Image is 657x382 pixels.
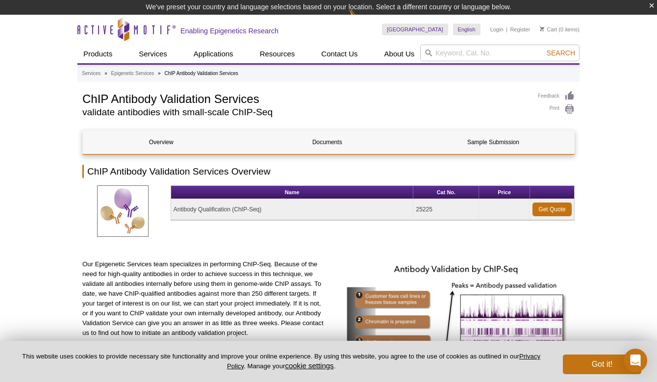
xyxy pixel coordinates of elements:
[171,199,414,220] td: Antibody Qualification (ChIP-Seq)
[164,71,238,76] li: ChIP Antibody Validation Services
[415,130,571,154] a: Sample Submission
[544,49,578,57] button: Search
[82,69,101,78] a: Services
[420,45,580,61] input: Keyword, Cat. No.
[97,185,149,237] img: ChIP Validated Antibody Service
[540,26,557,33] a: Cart
[538,91,575,102] a: Feedback
[479,186,530,199] th: Price
[171,186,414,199] th: Name
[188,45,239,63] a: Applications
[254,45,301,63] a: Resources
[82,108,528,117] h2: validate antibodies with small-scale ChIP-Seq
[506,24,507,35] li: |
[158,71,161,76] li: »
[77,45,118,63] a: Products
[111,69,154,78] a: Epigenetic Services
[133,45,173,63] a: Services
[538,104,575,115] a: Print
[510,26,530,33] a: Register
[413,186,479,199] th: Cat No.
[490,26,504,33] a: Login
[180,26,278,35] h2: Enabling Epigenetics Research
[624,349,647,372] div: Open Intercom Messenger
[82,259,325,338] p: Our Epigenetic Services team specializes in performing ChIP-Seq. Because of the need for high-qua...
[249,130,405,154] a: Documents
[413,199,479,220] td: 25225
[547,49,575,57] span: Search
[285,361,333,370] button: cookie settings
[382,24,448,35] a: [GEOGRAPHIC_DATA]
[82,91,528,105] h1: ChIP Antibody Validation Services
[453,24,480,35] a: English
[540,24,580,35] li: (0 items)
[540,26,544,31] img: Your Cart
[379,45,421,63] a: About Us
[104,71,107,76] li: »
[82,165,575,178] h2: ChIP Antibody Validation Services Overview
[227,353,540,369] a: Privacy Policy
[315,45,363,63] a: Contact Us
[16,352,547,371] p: This website uses cookies to provide necessary site functionality and improve your online experie...
[563,355,641,374] button: Got it!
[349,7,375,30] img: Change Here
[532,203,572,216] a: Get Quote
[83,130,239,154] a: Overview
